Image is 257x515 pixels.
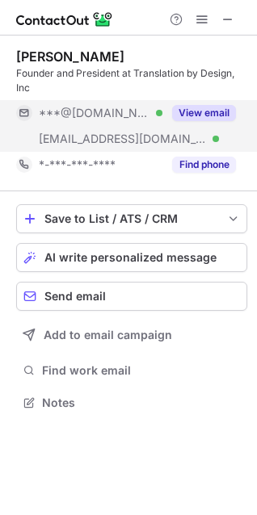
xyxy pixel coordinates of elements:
[172,105,236,121] button: Reveal Button
[39,106,150,120] span: ***@[DOMAIN_NAME]
[44,329,172,341] span: Add to email campaign
[16,282,247,311] button: Send email
[16,66,247,95] div: Founder and President at Translation by Design, Inc
[16,320,247,350] button: Add to email campaign
[44,290,106,303] span: Send email
[16,10,113,29] img: ContactOut v5.3.10
[42,396,241,410] span: Notes
[172,157,236,173] button: Reveal Button
[44,212,219,225] div: Save to List / ATS / CRM
[16,359,247,382] button: Find work email
[16,204,247,233] button: save-profile-one-click
[16,391,247,414] button: Notes
[16,243,247,272] button: AI write personalized message
[39,132,207,146] span: [EMAIL_ADDRESS][DOMAIN_NAME]
[42,363,241,378] span: Find work email
[44,251,217,264] span: AI write personalized message
[16,48,124,65] div: [PERSON_NAME]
